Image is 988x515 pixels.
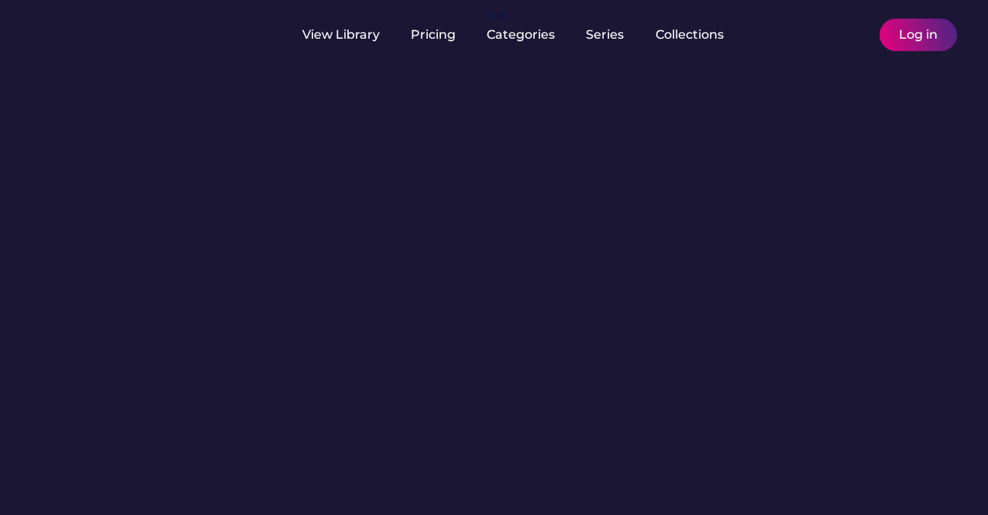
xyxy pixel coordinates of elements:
[845,26,864,44] img: yH5BAEAAAAALAAAAAABAAEAAAIBRAA7
[487,8,507,23] div: fvck
[656,26,724,43] div: Collections
[178,26,197,44] img: yH5BAEAAAAALAAAAAABAAEAAAIBRAA7
[31,17,153,49] img: yH5BAEAAAAALAAAAAABAAEAAAIBRAA7
[819,26,838,44] img: yH5BAEAAAAALAAAAAABAAEAAAIBRAA7
[302,26,380,43] div: View Library
[899,26,938,43] div: Log in
[487,26,555,43] div: Categories
[411,26,456,43] div: Pricing
[586,26,625,43] div: Series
